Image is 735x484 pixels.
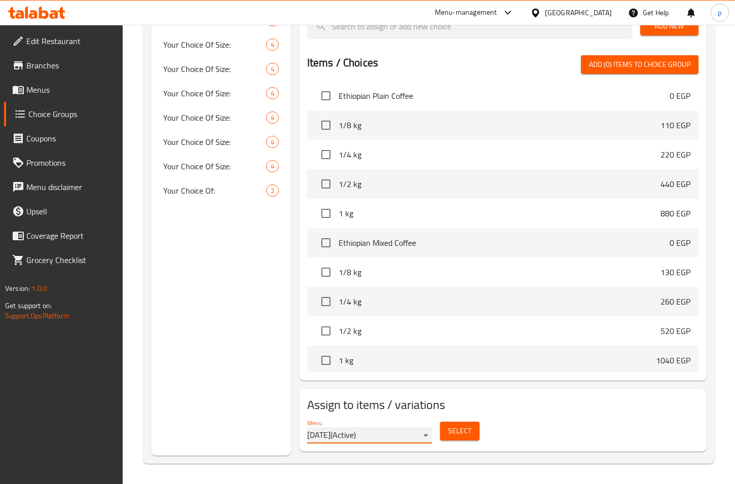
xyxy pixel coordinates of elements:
[266,160,279,172] div: Choices
[266,111,279,124] div: Choices
[315,232,337,253] span: Select choice
[151,57,291,81] div: Your Choice Of Size:4
[151,154,291,178] div: Your Choice Of Size:4
[660,325,690,337] p: 520 EGP
[26,181,115,193] span: Menu disclaimer
[26,254,115,266] span: Grocery Checklist
[648,20,690,32] span: Add New
[4,175,123,199] a: Menu disclaimer
[31,282,47,295] span: 1.0.0
[718,7,721,18] span: p
[435,7,497,19] div: Menu-management
[4,102,123,126] a: Choice Groups
[339,237,670,249] span: Ethiopian Mixed Coffee
[267,162,278,171] span: 4
[656,354,690,366] p: 1040 EGP
[339,266,660,278] span: 1/8 kg
[163,87,266,99] span: Your Choice Of Size:
[307,427,432,443] div: [DATE](Active)
[151,178,291,203] div: Your Choice Of:2
[151,81,291,105] div: Your Choice Of Size:4
[339,90,670,102] span: Ethiopian Plain Coffee
[267,89,278,98] span: 4
[267,186,278,196] span: 2
[589,58,690,71] span: Add (0) items to choice group
[26,59,115,71] span: Branches
[4,53,123,78] a: Branches
[4,248,123,272] a: Grocery Checklist
[26,84,115,96] span: Menus
[315,85,337,106] span: Select choice
[440,422,480,440] button: Select
[26,132,115,144] span: Coupons
[26,205,115,217] span: Upsell
[4,224,123,248] a: Coverage Report
[267,137,278,147] span: 4
[151,32,291,57] div: Your Choice Of Size:4
[670,237,690,249] p: 0 EGP
[163,14,266,26] span: Your Choice Of Size:
[163,160,266,172] span: Your Choice Of Size:
[5,299,52,312] span: Get support on:
[307,13,632,39] input: search
[315,115,337,136] span: Select choice
[339,178,660,190] span: 1/2 kg
[5,309,69,322] a: Support.OpsPlatform
[315,350,337,371] span: Select choice
[307,397,699,413] h2: Assign to items / variations
[28,108,115,120] span: Choice Groups
[266,39,279,51] div: Choices
[266,184,279,197] div: Choices
[5,282,30,295] span: Version:
[660,178,690,190] p: 440 EGP
[315,291,337,312] span: Select choice
[660,148,690,161] p: 220 EGP
[26,230,115,242] span: Coverage Report
[339,119,660,131] span: 1/8 kg
[266,63,279,75] div: Choices
[339,354,656,366] span: 1 kg
[315,262,337,283] span: Select choice
[660,266,690,278] p: 130 EGP
[339,325,660,337] span: 1/2 kg
[163,184,266,197] span: Your Choice Of:
[315,173,337,195] span: Select choice
[670,90,690,102] p: 0 EGP
[163,39,266,51] span: Your Choice Of Size:
[266,136,279,148] div: Choices
[581,55,699,74] button: Add (0) items to choice group
[4,29,123,53] a: Edit Restaurant
[315,320,337,342] span: Select choice
[26,35,115,47] span: Edit Restaurant
[163,111,266,124] span: Your Choice Of Size:
[339,148,660,161] span: 1/4 kg
[315,144,337,165] span: Select choice
[307,55,378,70] h2: Items / Choices
[4,151,123,175] a: Promotions
[267,40,278,50] span: 4
[163,136,266,148] span: Your Choice Of Size:
[315,203,337,224] span: Select choice
[339,295,660,308] span: 1/4 kg
[640,17,699,35] button: Add New
[660,119,690,131] p: 110 EGP
[266,87,279,99] div: Choices
[151,105,291,130] div: Your Choice Of Size:4
[267,64,278,74] span: 4
[151,130,291,154] div: Your Choice Of Size:4
[26,157,115,169] span: Promotions
[660,295,690,308] p: 260 EGP
[448,425,471,437] span: Select
[4,78,123,102] a: Menus
[163,63,266,75] span: Your Choice Of Size:
[660,207,690,219] p: 880 EGP
[339,207,660,219] span: 1 kg
[545,7,612,18] div: [GEOGRAPHIC_DATA]
[4,126,123,151] a: Coupons
[307,420,322,426] label: Menu
[267,113,278,123] span: 4
[4,199,123,224] a: Upsell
